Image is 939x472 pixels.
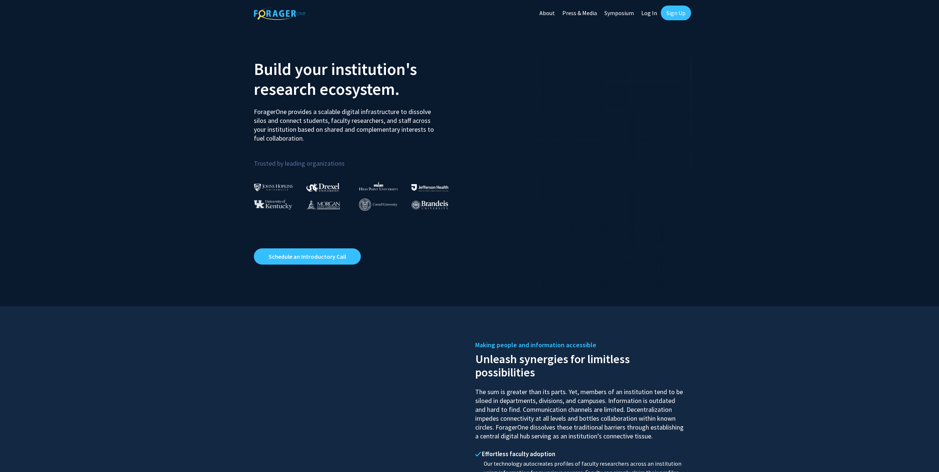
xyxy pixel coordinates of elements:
p: Trusted by leading organizations [254,149,464,169]
img: University of Kentucky [254,200,292,210]
h4: Effortless faculty adoption [475,450,686,458]
img: Drexel University [306,183,339,192]
img: Brandeis University [411,200,448,210]
p: The sum is greater than its parts. Yet, members of an institution tend to be siloed in department... [475,381,686,441]
h2: Build your institution's research ecosystem. [254,59,464,99]
img: Morgan State University [306,200,340,209]
img: High Point University [359,182,398,190]
img: ForagerOne Logo [254,7,305,20]
h5: Making people and information accessible [475,340,686,351]
img: Thomas Jefferson University [411,184,448,191]
a: Sign Up [661,6,691,20]
a: Opens in a new tab [254,248,361,265]
h2: Unleash synergies for limitless possibilities [475,351,686,379]
img: Cornell University [359,199,397,211]
img: Johns Hopkins University [254,183,293,191]
p: ForagerOne provides a scalable digital infrastructure to dissolve silos and connect students, fac... [254,102,439,143]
